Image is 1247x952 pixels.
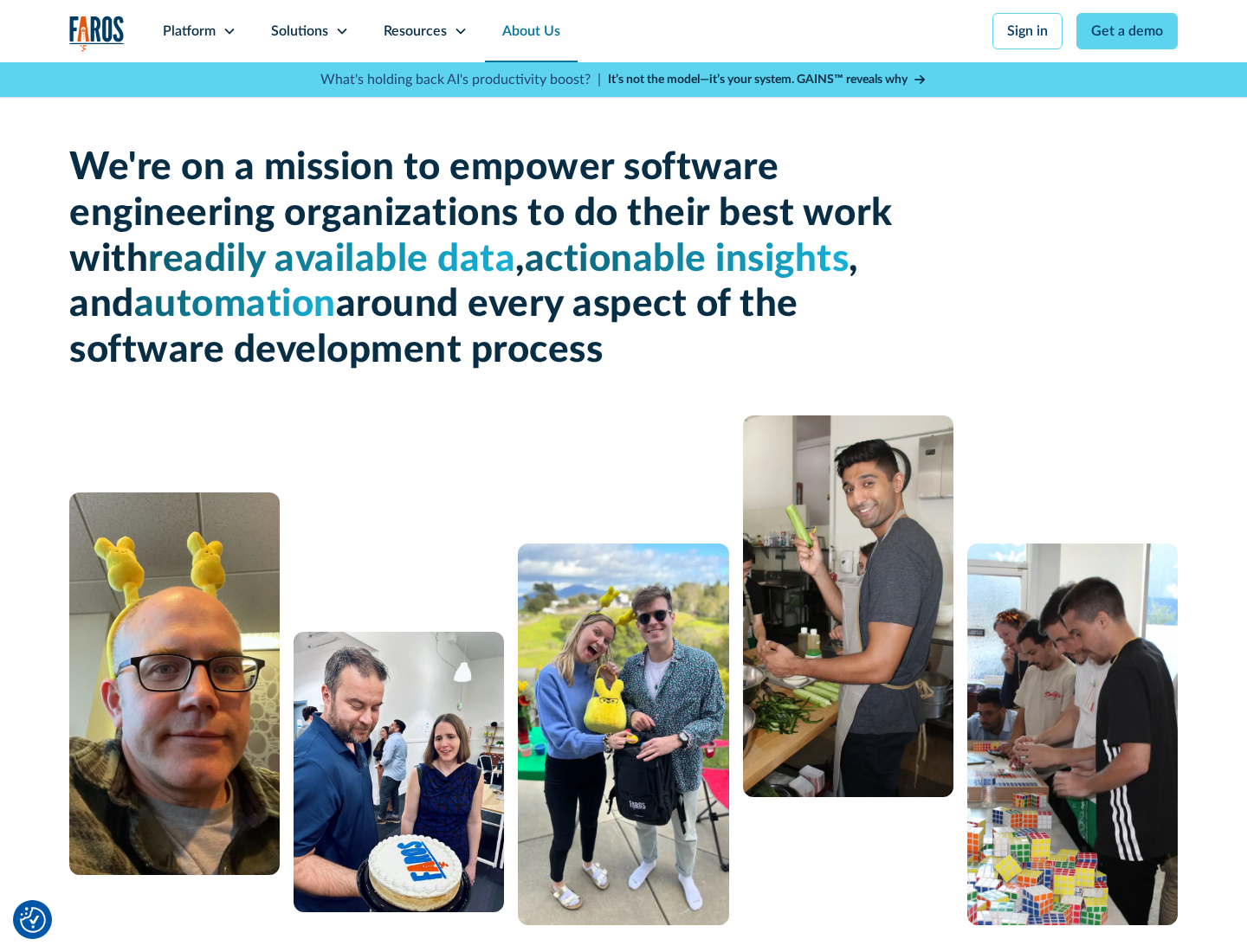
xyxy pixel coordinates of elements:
[967,544,1178,925] img: 5 people constructing a puzzle from Rubik's cubes
[69,492,280,875] img: A man with glasses and a bald head wearing a yellow bunny headband.
[69,16,125,51] img: Logo of the analytics and reporting company Faros.
[69,16,125,51] a: home
[384,21,447,42] div: Resources
[743,415,953,797] img: man cooking with celery
[163,21,216,42] div: Platform
[271,21,328,42] div: Solutions
[525,241,850,279] span: actionable insights
[608,71,927,89] a: It’s not the model—it’s your system. GAINS™ reveals why
[992,13,1063,49] a: Sign in
[320,69,601,90] p: What's holding back AI's productivity boost? |
[608,74,908,86] strong: It’s not the model—it’s your system. GAINS™ reveals why
[20,907,46,933] button: Cookie Settings
[134,286,336,324] span: automation
[20,907,46,933] img: Revisit consent button
[1076,13,1178,49] a: Get a demo
[518,544,728,925] img: A man and a woman standing next to each other.
[69,145,901,374] h1: We're on a mission to empower software engineering organizations to do their best work with , , a...
[148,241,515,279] span: readily available data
